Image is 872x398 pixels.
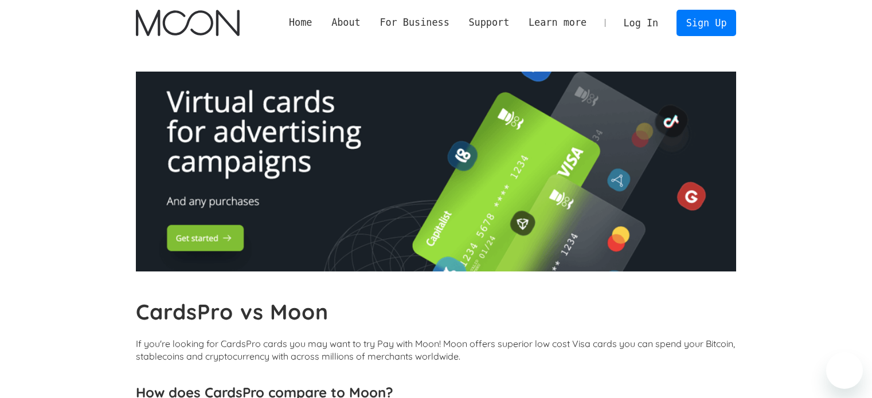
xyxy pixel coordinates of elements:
[331,15,361,30] div: About
[519,15,596,30] div: Learn more
[136,10,240,36] a: home
[459,15,519,30] div: Support
[529,15,586,30] div: Learn more
[136,298,329,325] b: CardsPro vs Moon
[614,10,668,36] a: Log In
[136,10,240,36] img: Moon Logo
[677,10,736,36] a: Sign Up
[826,352,863,389] iframe: Buton lansare fereastră mesagerie
[136,337,737,362] p: If you're looking for CardsPro cards you may want to try Pay with Moon! Moon offers superior low ...
[380,15,449,30] div: For Business
[370,15,459,30] div: For Business
[322,15,370,30] div: About
[468,15,509,30] div: Support
[279,15,322,30] a: Home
